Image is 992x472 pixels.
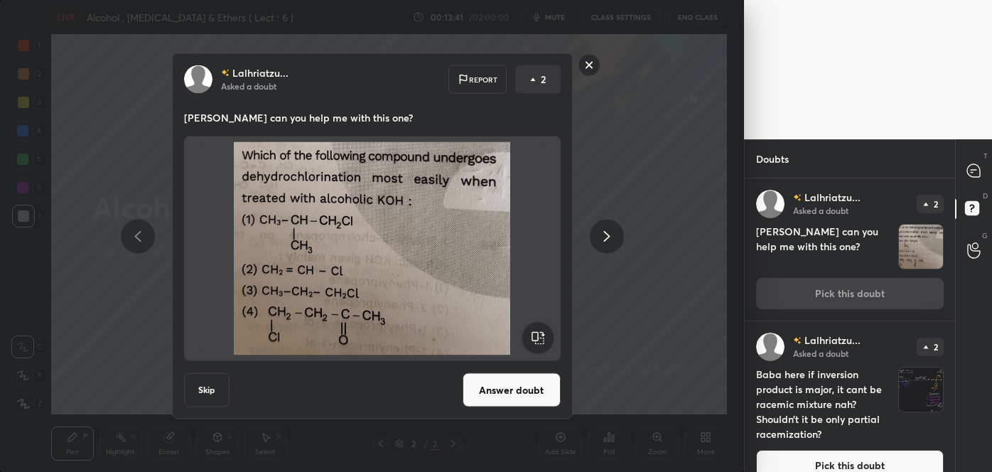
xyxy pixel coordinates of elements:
p: G [982,230,988,241]
img: no-rating-badge.077c3623.svg [221,69,230,77]
img: no-rating-badge.077c3623.svg [793,194,802,202]
p: 2 [541,73,546,87]
p: 2 [934,343,938,351]
img: default.png [184,65,212,94]
p: Doubts [745,140,800,178]
p: Lalhriatzu... [804,335,861,346]
div: grid [745,178,955,472]
p: Lalhriatzu... [804,192,861,203]
img: 1759554412U2M0OJ.jpg [899,368,943,412]
img: default.png [756,333,785,361]
p: [PERSON_NAME] can you help me with this one? [184,111,561,125]
img: 1759554427GM6C8Y.jpg [899,225,943,269]
button: Answer doubt [463,373,561,407]
p: Asked a doubt [793,348,848,359]
img: no-rating-badge.077c3623.svg [793,337,802,345]
img: default.png [756,190,785,218]
p: D [983,191,988,201]
div: Report [448,65,507,94]
button: Skip [184,373,230,407]
h4: Baba here if inversion product is major, it cant be racemic mixture nah? Shouldn’t it be only par... [756,367,893,441]
p: Lalhriatzu... [232,68,289,79]
p: Asked a doubt [793,205,848,216]
p: T [983,151,988,161]
p: 2 [934,200,938,208]
p: Asked a doubt [221,80,276,92]
img: 1759554427GM6C8Y.jpg [201,142,544,355]
h4: [PERSON_NAME] can you help me with this one? [756,224,893,269]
